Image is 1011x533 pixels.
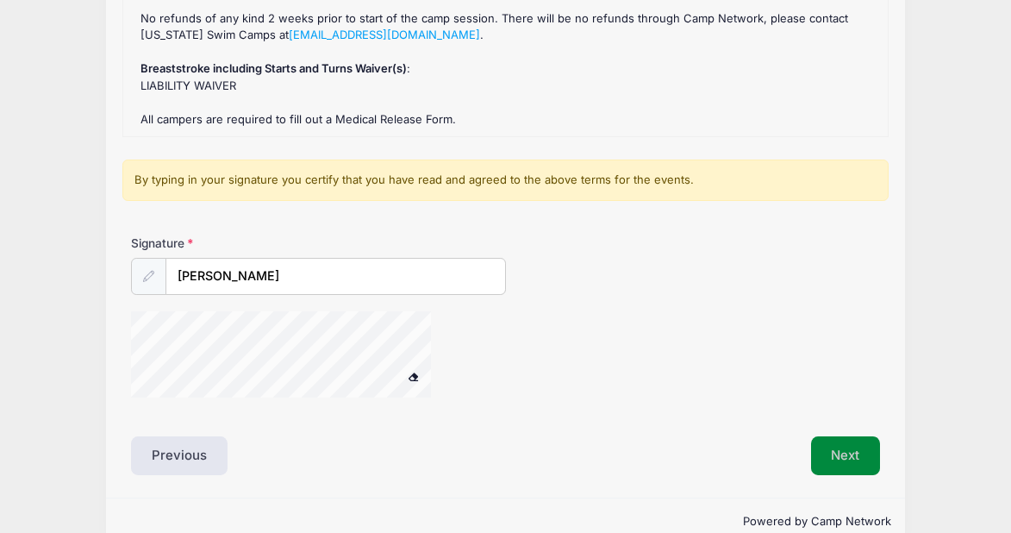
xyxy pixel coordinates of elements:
[165,258,506,295] input: Enter first and last name
[131,436,228,476] button: Previous
[131,235,318,252] label: Signature
[140,61,407,75] strong: Breaststroke including Starts and Turns Waiver(s)
[122,160,889,201] div: By typing in your signature you certify that you have read and agreed to the above terms for the ...
[289,28,480,41] a: [EMAIL_ADDRESS][DOMAIN_NAME]
[811,436,881,476] button: Next
[120,513,891,530] p: Powered by Camp Network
